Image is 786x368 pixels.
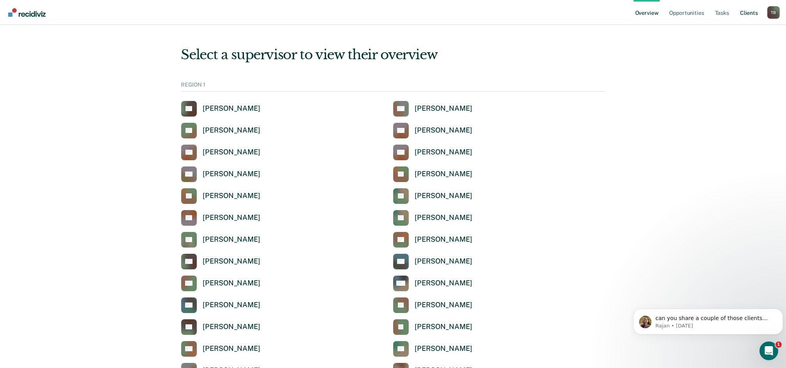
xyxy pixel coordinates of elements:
[415,235,472,244] div: [PERSON_NAME]
[415,213,472,222] div: [PERSON_NAME]
[760,341,778,360] iframe: Intercom live chat
[393,145,472,160] a: [PERSON_NAME]
[181,166,260,182] a: [PERSON_NAME]
[203,301,260,310] div: [PERSON_NAME]
[393,123,472,138] a: [PERSON_NAME]
[203,148,260,157] div: [PERSON_NAME]
[181,276,260,291] a: [PERSON_NAME]
[415,257,472,266] div: [PERSON_NAME]
[415,322,472,331] div: [PERSON_NAME]
[181,47,605,63] div: Select a supervisor to view their overview
[393,341,472,357] a: [PERSON_NAME]
[181,297,260,313] a: [PERSON_NAME]
[203,279,260,288] div: [PERSON_NAME]
[393,276,472,291] a: [PERSON_NAME]
[203,213,260,222] div: [PERSON_NAME]
[767,6,780,19] div: T B
[203,322,260,331] div: [PERSON_NAME]
[203,257,260,266] div: [PERSON_NAME]
[181,145,260,160] a: [PERSON_NAME]
[415,148,472,157] div: [PERSON_NAME]
[203,170,260,179] div: [PERSON_NAME]
[393,319,472,335] a: [PERSON_NAME]
[181,123,260,138] a: [PERSON_NAME]
[415,191,472,200] div: [PERSON_NAME]
[415,104,472,113] div: [PERSON_NAME]
[415,344,472,353] div: [PERSON_NAME]
[181,232,260,248] a: [PERSON_NAME]
[393,101,472,117] a: [PERSON_NAME]
[630,292,786,347] iframe: Intercom notifications message
[203,344,260,353] div: [PERSON_NAME]
[415,279,472,288] div: [PERSON_NAME]
[181,210,260,226] a: [PERSON_NAME]
[181,254,260,269] a: [PERSON_NAME]
[181,341,260,357] a: [PERSON_NAME]
[181,101,260,117] a: [PERSON_NAME]
[415,170,472,179] div: [PERSON_NAME]
[767,6,780,19] button: Profile dropdown button
[775,341,782,348] span: 1
[393,188,472,204] a: [PERSON_NAME]
[415,126,472,135] div: [PERSON_NAME]
[393,166,472,182] a: [PERSON_NAME]
[393,297,472,313] a: [PERSON_NAME]
[8,8,46,17] img: Recidiviz
[181,188,260,204] a: [PERSON_NAME]
[181,81,605,92] div: REGION 1
[203,191,260,200] div: [PERSON_NAME]
[203,235,260,244] div: [PERSON_NAME]
[393,210,472,226] a: [PERSON_NAME]
[393,254,472,269] a: [PERSON_NAME]
[181,319,260,335] a: [PERSON_NAME]
[203,104,260,113] div: [PERSON_NAME]
[203,126,260,135] div: [PERSON_NAME]
[393,232,472,248] a: [PERSON_NAME]
[415,301,472,310] div: [PERSON_NAME]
